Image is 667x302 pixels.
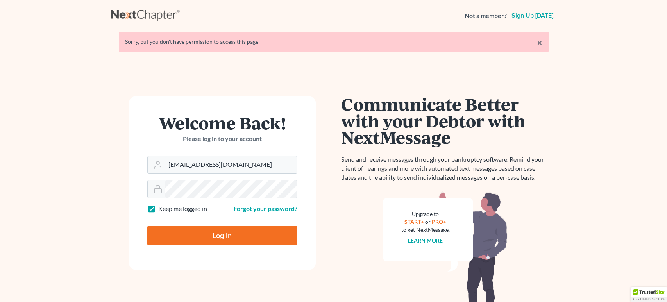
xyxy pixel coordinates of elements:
div: to get NextMessage. [401,226,450,234]
div: TrustedSite Certified [631,287,667,302]
div: Upgrade to [401,210,450,218]
a: Forgot your password? [234,205,297,212]
input: Email Address [165,156,297,173]
input: Log In [147,226,297,245]
label: Keep me logged in [158,204,207,213]
p: Send and receive messages through your bankruptcy software. Remind your client of hearings and mo... [342,155,549,182]
span: or [425,218,431,225]
div: Sorry, but you don't have permission to access this page [125,38,542,46]
strong: Not a member? [465,11,507,20]
h1: Welcome Back! [147,114,297,131]
a: × [537,38,542,47]
h1: Communicate Better with your Debtor with NextMessage [342,96,549,146]
p: Please log in to your account [147,134,297,143]
a: PRO+ [432,218,446,225]
a: Sign up [DATE]! [510,13,556,19]
a: START+ [404,218,424,225]
a: Learn more [408,237,443,244]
